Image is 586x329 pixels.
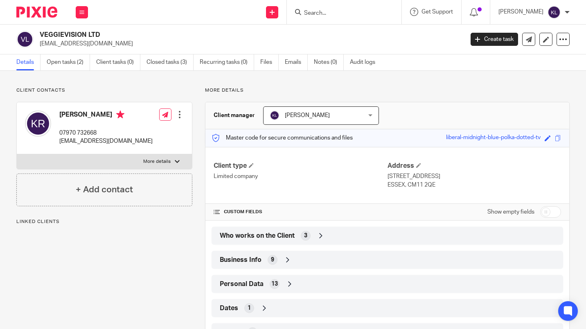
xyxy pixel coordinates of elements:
[214,172,387,180] p: Limited company
[116,110,124,119] i: Primary
[271,256,274,264] span: 9
[487,208,534,216] label: Show empty fields
[16,7,57,18] img: Pixie
[47,54,90,70] a: Open tasks (2)
[59,129,153,137] p: 07970 732668
[285,54,308,70] a: Emails
[220,256,261,264] span: Business Info
[248,304,251,312] span: 1
[200,54,254,70] a: Recurring tasks (0)
[146,54,194,70] a: Closed tasks (3)
[303,10,377,17] input: Search
[16,54,41,70] a: Details
[96,54,140,70] a: Client tasks (0)
[214,162,387,170] h4: Client type
[388,181,561,189] p: ESSEX, CM11 2QE
[271,280,278,288] span: 13
[143,158,171,165] p: More details
[304,232,307,240] span: 3
[285,113,330,118] span: [PERSON_NAME]
[214,209,387,215] h4: CUSTOM FIELDS
[16,219,192,225] p: Linked clients
[314,54,344,70] a: Notes (0)
[25,110,51,137] img: svg%3E
[270,110,279,120] img: svg%3E
[498,8,543,16] p: [PERSON_NAME]
[220,304,238,313] span: Dates
[350,54,381,70] a: Audit logs
[214,111,255,119] h3: Client manager
[59,110,153,121] h4: [PERSON_NAME]
[16,31,34,48] img: svg%3E
[388,172,561,180] p: [STREET_ADDRESS]
[76,183,133,196] h4: + Add contact
[548,6,561,19] img: svg%3E
[471,33,518,46] a: Create task
[220,232,295,240] span: Who works on the Client
[421,9,453,15] span: Get Support
[40,40,458,48] p: [EMAIL_ADDRESS][DOMAIN_NAME]
[260,54,279,70] a: Files
[220,280,264,288] span: Personal Data
[40,31,374,39] h2: VEGGIEVISION LTD
[205,87,570,94] p: More details
[16,87,192,94] p: Client contacts
[59,137,153,145] p: [EMAIL_ADDRESS][DOMAIN_NAME]
[388,162,561,170] h4: Address
[446,133,541,143] div: liberal-midnight-blue-polka-dotted-tv
[212,134,353,142] p: Master code for secure communications and files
